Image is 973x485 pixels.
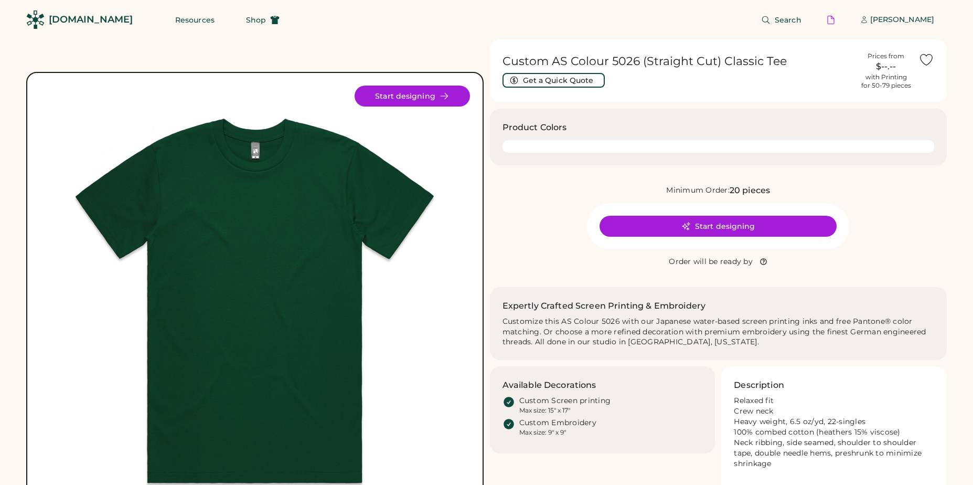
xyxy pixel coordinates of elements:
h3: Available Decorations [502,379,596,392]
button: Get a Quick Quote [502,73,605,88]
div: Prices from [868,52,904,60]
h1: Custom AS Colour 5026 (Straight Cut) Classic Tee [502,54,854,69]
button: Start designing [600,216,837,237]
div: Max size: 15" x 17" [519,406,570,415]
span: Search [775,16,801,24]
button: Start designing [355,86,470,107]
div: Custom Embroidery [519,418,596,428]
div: Custom Screen printing [519,396,611,406]
div: with Printing for 50-79 pieces [861,73,911,90]
button: Resources [163,9,227,30]
img: Rendered Logo - Screens [26,10,45,29]
button: Shop [233,9,292,30]
button: Search [749,9,814,30]
div: Max size: 9" x 9" [519,428,566,437]
div: $--.-- [860,60,912,73]
div: [PERSON_NAME] [870,15,934,25]
h2: Expertly Crafted Screen Printing & Embroidery [502,300,706,312]
h3: Description [734,379,784,392]
div: Customize this AS Colour 5026 with our Japanese water-based screen printing inks and free Pantone... [502,317,935,348]
div: Order will be ready by [669,257,753,267]
div: Relaxed fit Crew neck Heavy weight, 6.5 oz/yd, 22-singles 100% combed cotton (heathers 15% viscos... [734,396,934,479]
div: [DOMAIN_NAME] [49,13,133,26]
h3: Product Colors [502,121,567,134]
div: 20 pieces [730,184,770,197]
span: Shop [246,16,266,24]
div: Minimum Order: [666,185,730,196]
